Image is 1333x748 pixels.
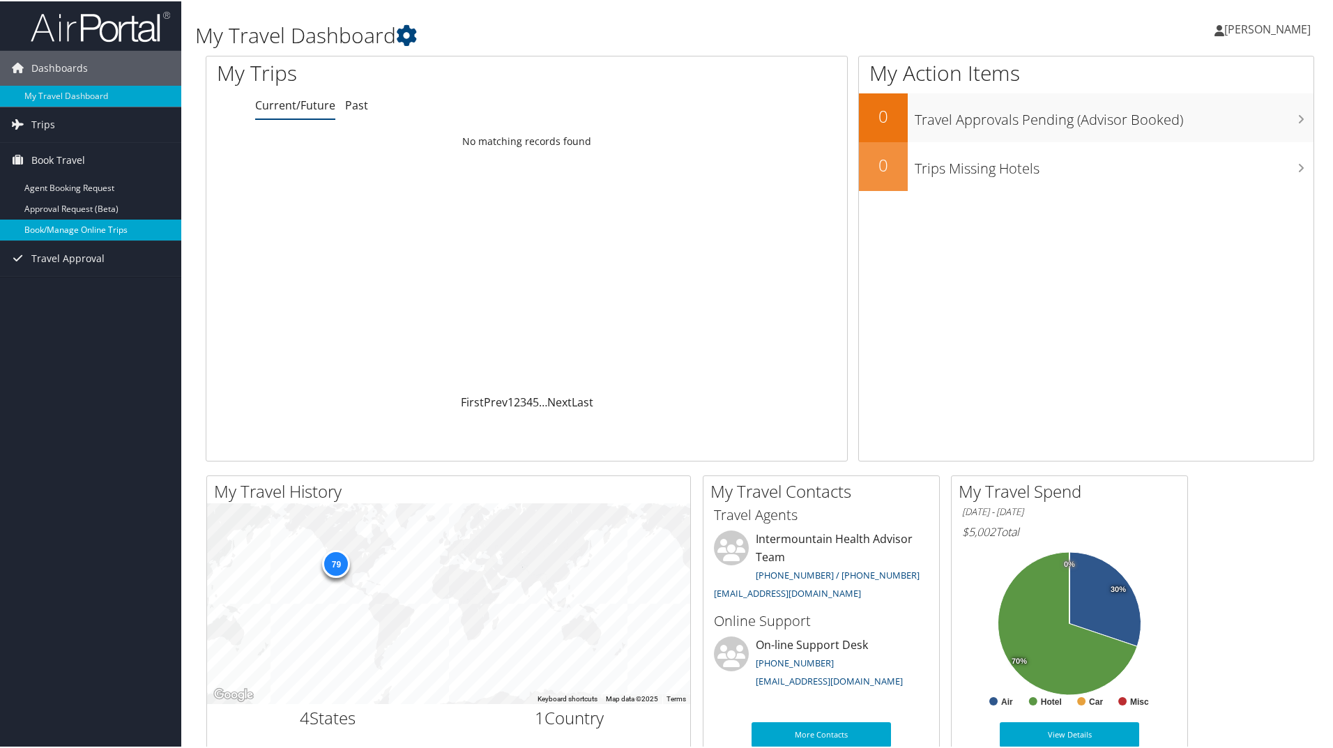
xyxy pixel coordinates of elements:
img: airportal-logo.png [31,9,170,42]
a: 4 [526,393,533,409]
tspan: 0% [1064,559,1075,567]
h2: My Travel History [214,478,690,502]
a: [EMAIL_ADDRESS][DOMAIN_NAME] [714,586,861,598]
a: View Details [1000,721,1139,746]
span: $5,002 [962,523,996,538]
a: [PHONE_NUMBER] [756,655,834,668]
span: [PERSON_NAME] [1224,20,1311,36]
span: Dashboards [31,49,88,84]
a: 3 [520,393,526,409]
h1: My Action Items [859,57,1313,86]
a: Next [547,393,572,409]
a: Past [345,96,368,112]
a: 1 [508,393,514,409]
text: Air [1001,696,1013,705]
span: Trips [31,106,55,141]
td: No matching records found [206,128,847,153]
span: Map data ©2025 [606,694,658,701]
a: [EMAIL_ADDRESS][DOMAIN_NAME] [756,673,903,686]
text: Car [1089,696,1103,705]
h3: Travel Approvals Pending (Advisor Booked) [915,102,1313,128]
h3: Online Support [714,610,929,629]
tspan: 30% [1111,584,1126,593]
a: [PERSON_NAME] [1214,7,1325,49]
img: Google [211,685,257,703]
h2: 0 [859,152,908,176]
tspan: 70% [1012,656,1027,664]
h6: [DATE] - [DATE] [962,504,1177,517]
h1: My Trips [217,57,570,86]
span: Travel Approval [31,240,105,275]
h2: Country [459,705,680,728]
h2: States [218,705,439,728]
button: Keyboard shortcuts [538,693,597,703]
a: Terms (opens in new tab) [666,694,686,701]
a: Last [572,393,593,409]
span: 4 [300,705,310,728]
a: 0Travel Approvals Pending (Advisor Booked) [859,92,1313,141]
a: 5 [533,393,539,409]
a: 0Trips Missing Hotels [859,141,1313,190]
h2: 0 [859,103,908,127]
a: More Contacts [752,721,891,746]
a: Current/Future [255,96,335,112]
a: 2 [514,393,520,409]
span: Book Travel [31,142,85,176]
a: [PHONE_NUMBER] / [PHONE_NUMBER] [756,567,920,580]
a: Prev [484,393,508,409]
h3: Travel Agents [714,504,929,524]
div: 79 [322,549,350,577]
h6: Total [962,523,1177,538]
li: Intermountain Health Advisor Team [707,529,936,604]
text: Hotel [1041,696,1062,705]
span: … [539,393,547,409]
text: Misc [1130,696,1149,705]
h2: My Travel Spend [959,478,1187,502]
h2: My Travel Contacts [710,478,939,502]
h3: Trips Missing Hotels [915,151,1313,177]
h1: My Travel Dashboard [195,20,948,49]
a: First [461,393,484,409]
a: Open this area in Google Maps (opens a new window) [211,685,257,703]
span: 1 [535,705,544,728]
li: On-line Support Desk [707,635,936,692]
